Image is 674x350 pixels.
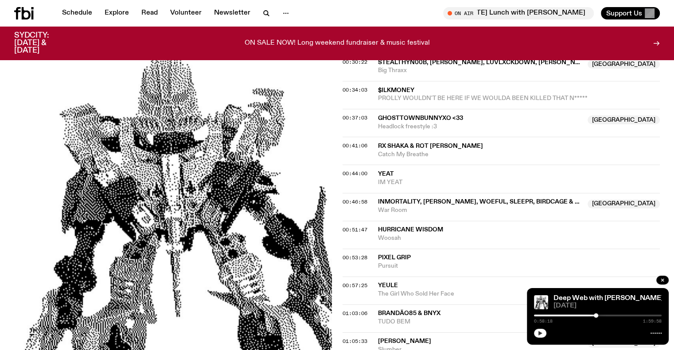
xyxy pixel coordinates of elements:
span: Big Thraxx [378,66,583,75]
button: On Air[DATE] Lunch with [PERSON_NAME] Upfold and [PERSON_NAME] // Labyrinth [443,7,594,19]
button: 00:44:00 [343,171,367,176]
button: 00:53:28 [343,255,367,260]
span: Headlock freestyle :3 [378,123,583,131]
a: Explore [99,7,134,19]
span: PROLLY WOULDN'T BE HERE IF WE WOULDA BEEN KILLED THAT N***** [378,94,660,103]
a: Schedule [57,7,97,19]
span: Support Us [606,9,642,17]
button: 00:37:03 [343,115,367,120]
span: Pixel Grip [378,254,411,261]
span: War Room [378,206,583,215]
span: Yeat [378,171,394,177]
span: stealthyn00b, [PERSON_NAME], luvlxckdown, [PERSON_NAME] & [PERSON_NAME] [378,59,652,65]
span: InMortality, [PERSON_NAME], woeful, SLEEPR, birdcage & Looks [378,199,596,205]
button: 01:03:06 [343,311,367,316]
span: 00:37:03 [343,114,367,121]
button: 01:05:33 [343,339,367,344]
span: Woosah [378,234,660,242]
p: ON SALE NOW! Long weekend fundraiser & music festival [245,39,430,47]
a: Newsletter [209,7,256,19]
span: Brandão85 & BNYX [378,310,440,316]
span: 00:44:00 [343,170,367,177]
span: Hurricane Wisdom [378,227,443,233]
span: 00:30:22 [343,58,367,65]
span: 00:34:03 [343,86,367,93]
span: [GEOGRAPHIC_DATA] [588,200,660,208]
span: [GEOGRAPHIC_DATA] [588,60,660,69]
span: GhosttownBunnyxo <33 [378,115,463,121]
span: 00:51:47 [343,226,367,233]
span: The Girl Who Sold Her Face [378,290,660,298]
span: 1:59:58 [643,319,662,323]
a: Read [136,7,163,19]
button: 00:41:06 [343,143,367,148]
a: Volunteer [165,7,207,19]
span: 01:03:06 [343,310,367,317]
span: Catch My Breathe [378,150,660,159]
span: TUDO BEM [378,318,660,326]
button: 00:46:58 [343,200,367,204]
span: 00:57:25 [343,282,367,289]
button: 00:51:47 [343,227,367,232]
h3: SYDCITY: [DATE] & [DATE] [14,32,71,54]
button: Support Us [601,7,660,19]
span: 00:53:28 [343,254,367,261]
span: Pursuit [378,262,660,270]
span: 0:58:18 [534,319,553,323]
span: 00:46:58 [343,198,367,205]
span: IM YEAT [378,178,660,187]
span: $ilkmoney [378,87,414,93]
span: [GEOGRAPHIC_DATA] [588,115,660,124]
a: Deep Web with [PERSON_NAME] [553,295,663,302]
button: 00:57:25 [343,283,367,288]
span: 00:41:06 [343,142,367,149]
button: 00:34:03 [343,88,367,92]
span: 01:05:33 [343,338,367,345]
span: RX Shaka & Rot [PERSON_NAME] [378,143,483,149]
button: 00:30:22 [343,60,367,65]
span: [PERSON_NAME] [378,338,431,344]
span: [DATE] [553,303,662,309]
span: yeule [378,282,398,288]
